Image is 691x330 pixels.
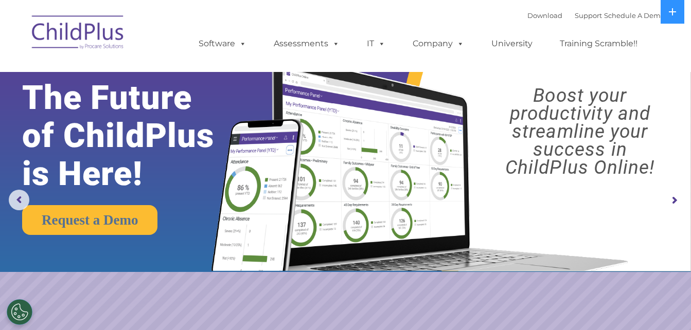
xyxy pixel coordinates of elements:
[604,11,665,20] a: Schedule A Demo
[527,11,562,20] a: Download
[575,11,602,20] a: Support
[22,79,243,193] rs-layer: The Future of ChildPlus is Here!
[27,8,130,60] img: ChildPlus by Procare Solutions
[7,299,32,325] button: Cookies Settings
[263,33,350,54] a: Assessments
[527,11,665,20] font: |
[402,33,474,54] a: Company
[22,205,157,235] a: Request a Demo
[188,33,257,54] a: Software
[143,68,174,76] span: Last name
[550,33,648,54] a: Training Scramble!!
[143,110,187,118] span: Phone number
[481,33,543,54] a: University
[357,33,396,54] a: IT
[477,86,683,176] rs-layer: Boost your productivity and streamline your success in ChildPlus Online!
